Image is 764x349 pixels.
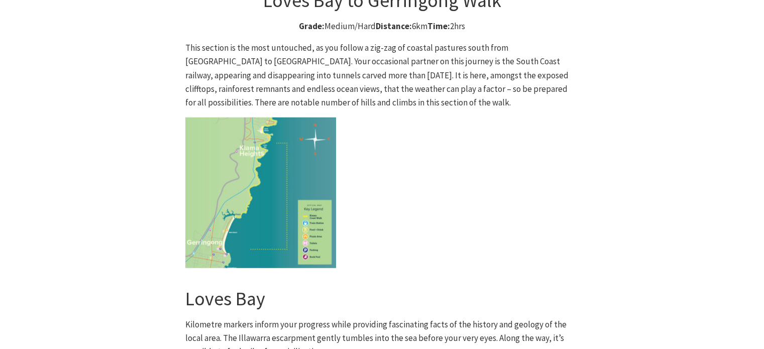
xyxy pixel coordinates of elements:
[185,118,336,268] img: Kiama Coast Walk South Section
[185,287,579,310] h3: Loves Bay
[185,20,579,33] p: Medium/Hard 6km 2hrs
[185,41,579,109] p: This section is the most untouched, as you follow a zig-zag of coastal pastures south from [GEOGR...
[427,21,450,32] strong: Time:
[299,21,324,32] strong: Grade:
[376,21,412,32] strong: Distance:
